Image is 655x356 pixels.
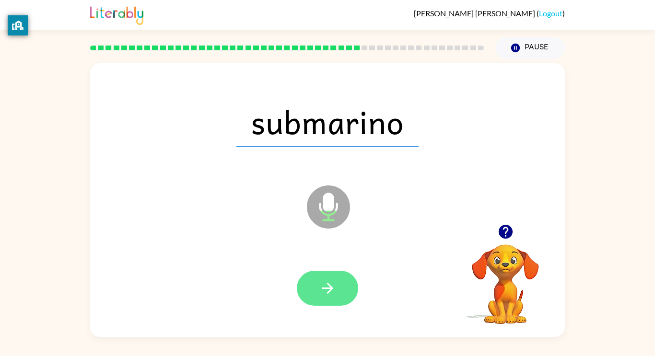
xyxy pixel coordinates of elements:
img: Literably [90,4,143,25]
a: Logout [539,9,562,18]
button: privacy banner [8,15,28,35]
div: ( ) [414,9,565,18]
video: Your browser must support playing .mp4 files to use Literably. Please try using another browser. [457,230,553,325]
button: Pause [495,37,565,59]
span: submarino [236,97,419,147]
span: [PERSON_NAME] [PERSON_NAME] [414,9,537,18]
